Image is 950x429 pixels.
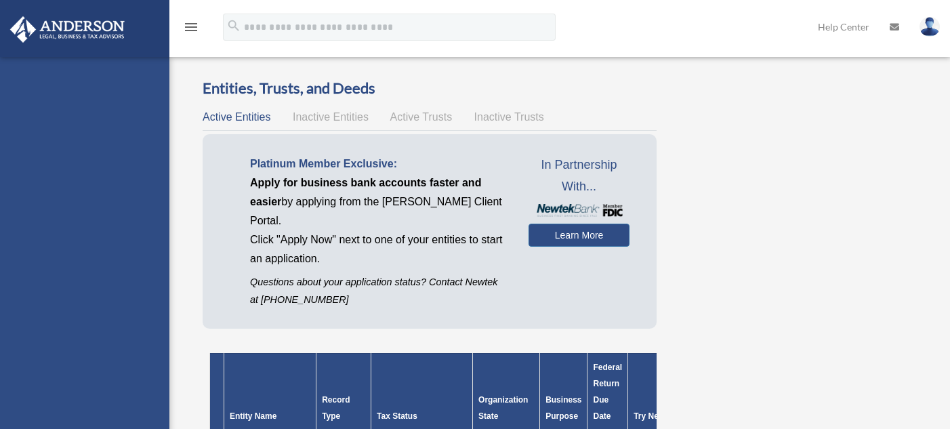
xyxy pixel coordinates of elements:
[226,18,241,33] i: search
[183,19,199,35] i: menu
[203,78,657,99] h3: Entities, Trusts, and Deeds
[474,111,544,123] span: Inactive Trusts
[390,111,453,123] span: Active Trusts
[6,16,129,43] img: Anderson Advisors Platinum Portal
[529,224,629,247] a: Learn More
[293,111,369,123] span: Inactive Entities
[250,155,508,173] p: Platinum Member Exclusive:
[529,155,629,197] span: In Partnership With...
[250,177,481,207] span: Apply for business bank accounts faster and easier
[250,173,508,230] p: by applying from the [PERSON_NAME] Client Portal.
[250,274,508,308] p: Questions about your application status? Contact Newtek at [PHONE_NUMBER]
[183,24,199,35] a: menu
[250,230,508,268] p: Click "Apply Now" next to one of your entities to start an application.
[920,17,940,37] img: User Pic
[634,408,768,424] div: Try Newtek Bank
[203,111,270,123] span: Active Entities
[535,204,623,217] img: NewtekBankLogoSM.png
